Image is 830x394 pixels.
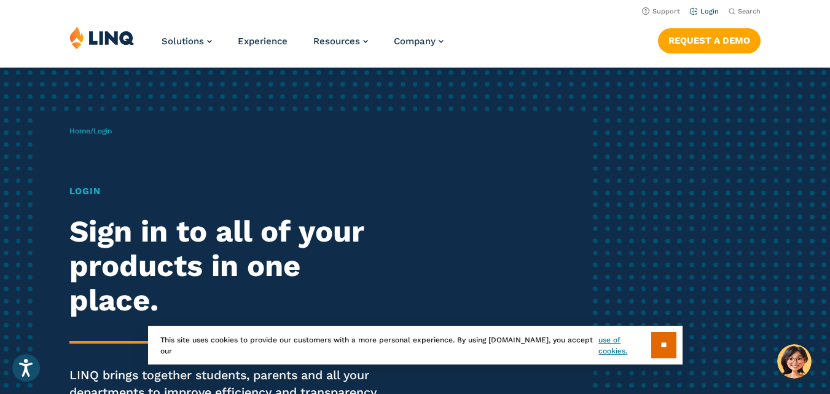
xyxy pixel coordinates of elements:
[777,344,812,379] button: Hello, have a question? Let’s chat.
[394,36,436,47] span: Company
[69,26,135,49] img: LINQ | K‑12 Software
[313,36,368,47] a: Resources
[729,7,761,16] button: Open Search Bar
[69,184,390,199] h1: Login
[69,127,90,135] a: Home
[93,127,112,135] span: Login
[238,36,288,47] a: Experience
[162,26,444,66] nav: Primary Navigation
[394,36,444,47] a: Company
[658,26,761,53] nav: Button Navigation
[598,334,651,357] a: use of cookies.
[738,7,761,15] span: Search
[642,7,680,15] a: Support
[69,215,390,318] h2: Sign in to all of your products in one place.
[162,36,212,47] a: Solutions
[162,36,204,47] span: Solutions
[658,28,761,53] a: Request a Demo
[69,127,112,135] span: /
[313,36,360,47] span: Resources
[148,326,683,364] div: This site uses cookies to provide our customers with a more personal experience. By using [DOMAIN...
[690,7,719,15] a: Login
